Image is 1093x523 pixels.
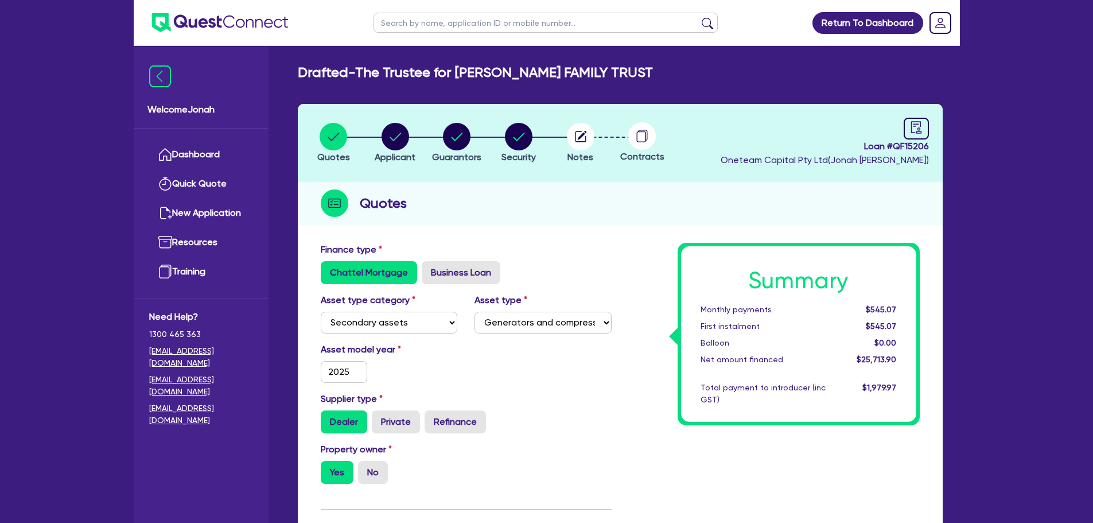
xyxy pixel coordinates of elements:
label: Finance type [321,243,382,257]
a: Training [149,257,253,286]
label: Dealer [321,410,367,433]
span: $545.07 [866,305,896,314]
div: Total payment to introducer (inc GST) [692,382,834,406]
img: training [158,265,172,278]
span: $25,713.90 [857,355,896,364]
span: Contracts [620,151,664,162]
a: Quick Quote [149,169,253,199]
h2: Quotes [360,193,407,214]
h2: Drafted - The Trustee for [PERSON_NAME] FAMILY TRUST [298,64,653,81]
img: quest-connect-logo-blue [152,13,288,32]
div: First instalment [692,320,834,332]
img: quick-quote [158,177,172,191]
label: Property owner [321,443,392,456]
span: $0.00 [874,338,896,347]
span: $1,979.97 [862,383,896,392]
span: audit [910,121,923,134]
img: resources [158,235,172,249]
a: Dropdown toggle [925,8,955,38]
label: Asset type category [321,293,415,307]
span: Welcome Jonah [147,103,255,117]
span: Guarantors [432,152,481,162]
label: Asset model year [312,343,466,357]
span: Applicant [375,152,415,162]
img: icon-menu-close [149,65,171,87]
div: Balloon [692,337,834,349]
span: Loan # QF15206 [721,140,929,153]
label: No [358,461,388,484]
span: Oneteam Capital Pty Ltd ( Jonah [PERSON_NAME] ) [721,154,929,165]
button: Guarantors [431,122,482,165]
span: Need Help? [149,310,253,324]
a: [EMAIL_ADDRESS][DOMAIN_NAME] [149,402,253,427]
div: Net amount financed [692,354,834,366]
button: Applicant [374,122,416,165]
img: step-icon [321,189,348,217]
label: Business Loan [422,261,500,284]
label: Chattel Mortgage [321,261,417,284]
a: [EMAIL_ADDRESS][DOMAIN_NAME] [149,374,253,398]
a: New Application [149,199,253,228]
span: Security [501,152,536,162]
button: Notes [566,122,595,165]
button: Quotes [317,122,351,165]
a: audit [904,118,929,140]
h1: Summary [701,267,897,295]
a: Return To Dashboard [812,12,923,34]
input: Search by name, application ID or mobile number... [374,13,718,33]
div: Monthly payments [692,304,834,316]
span: 1300 465 363 [149,328,253,340]
a: Resources [149,228,253,257]
span: $545.07 [866,321,896,331]
button: Security [501,122,536,165]
label: Supplier type [321,392,383,406]
label: Asset type [474,293,527,307]
span: Notes [567,152,593,162]
span: Quotes [317,152,350,162]
a: Dashboard [149,140,253,169]
label: Refinance [425,410,486,433]
label: Private [372,410,420,433]
label: Yes [321,461,353,484]
a: [EMAIL_ADDRESS][DOMAIN_NAME] [149,345,253,369]
img: new-application [158,206,172,220]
